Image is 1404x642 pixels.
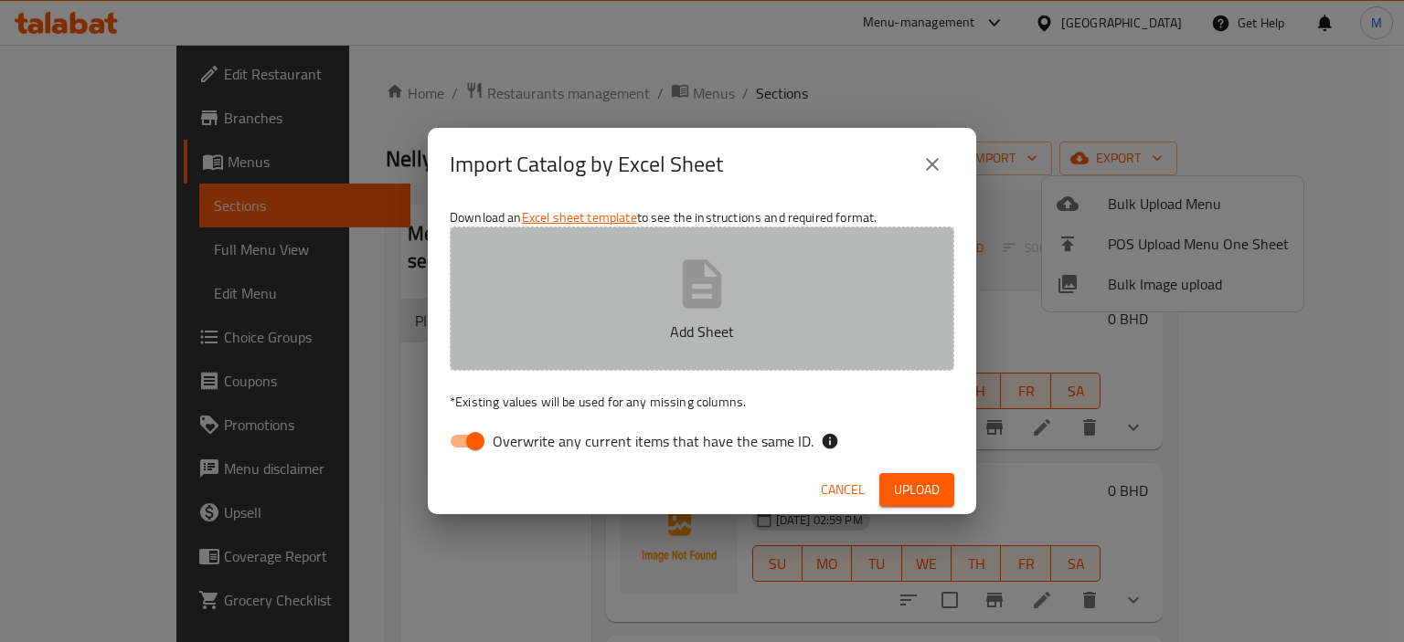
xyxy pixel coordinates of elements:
span: Upload [894,479,940,501]
a: Excel sheet template [522,205,637,229]
button: Upload [879,473,954,507]
span: Overwrite any current items that have the same ID. [493,430,814,452]
p: Existing values will be used for any missing columns. [450,393,954,411]
div: Download an to see the instructions and required format. [428,201,976,466]
button: close [910,142,954,186]
button: Add Sheet [450,226,954,371]
h2: Import Catalog by Excel Sheet [450,150,723,179]
span: Cancel [821,479,865,501]
p: Add Sheet [478,321,926,342]
button: Cancel [814,473,872,507]
svg: If the overwrite option isn't selected, then the items that match an existing ID will be ignored ... [821,432,839,450]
